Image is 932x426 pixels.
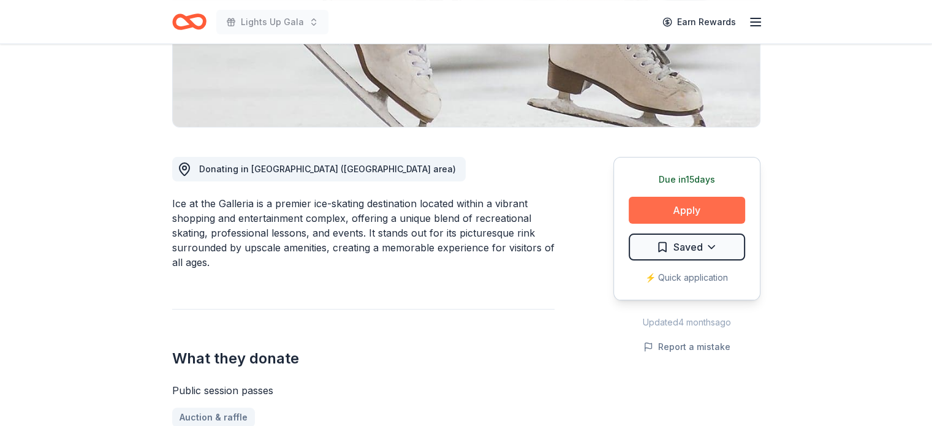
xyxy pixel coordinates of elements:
[241,15,304,29] span: Lights Up Gala
[216,10,328,34] button: Lights Up Gala
[172,383,555,398] div: Public session passes
[172,7,206,36] a: Home
[172,196,555,270] div: Ice at the Galleria is a premier ice-skating destination located within a vibrant shopping and en...
[629,270,745,285] div: ⚡️ Quick application
[643,340,730,354] button: Report a mistake
[199,164,456,174] span: Donating in [GEOGRAPHIC_DATA] ([GEOGRAPHIC_DATA] area)
[673,239,703,255] span: Saved
[613,315,760,330] div: Updated 4 months ago
[629,234,745,261] button: Saved
[629,172,745,187] div: Due in 15 days
[655,11,743,33] a: Earn Rewards
[629,197,745,224] button: Apply
[172,349,555,368] h2: What they donate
